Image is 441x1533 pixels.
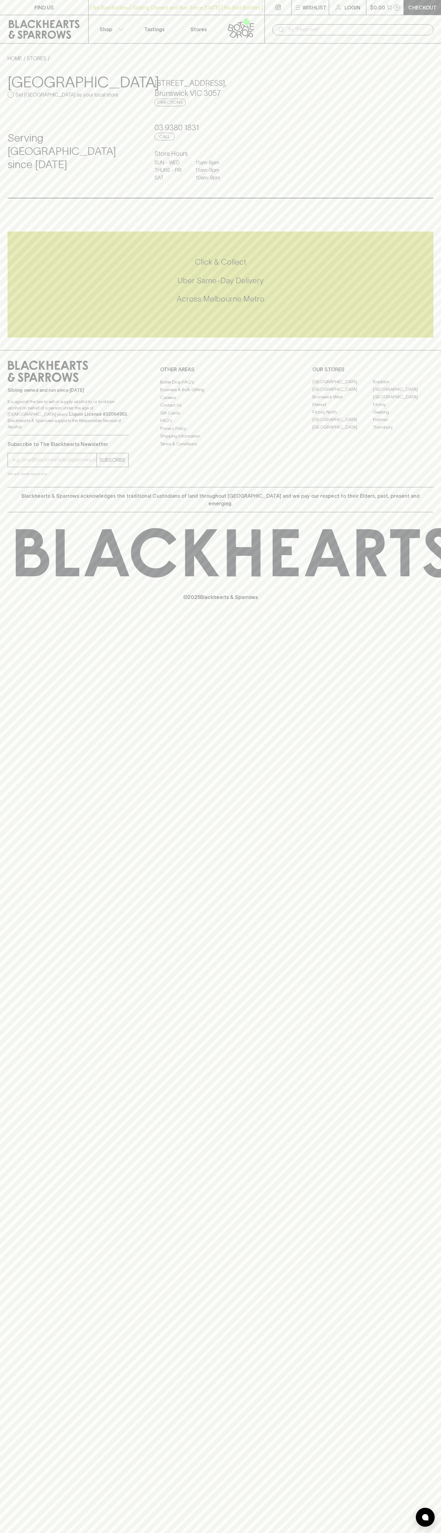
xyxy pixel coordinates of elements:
[154,174,186,181] p: SAT
[373,378,433,386] a: Braddon
[160,432,281,440] a: Shipping Information
[154,78,286,98] h5: [STREET_ADDRESS] , Brunswick VIC 3057
[160,440,281,448] a: Terms & Conditions
[373,408,433,416] a: Geelong
[160,425,281,432] a: Privacy Policy
[177,15,221,43] a: Stores
[8,398,129,430] p: It is against the law to sell or supply alcohol to, or to obtain alcohol on behalf of a person un...
[15,91,118,98] p: Set [GEOGRAPHIC_DATA] as your local store
[345,4,360,11] p: Login
[312,366,433,373] p: OUR STORES
[195,174,227,181] p: 10am - 9pm
[287,25,428,35] input: Try "Pinot noir"
[303,4,327,11] p: Wishlist
[154,133,175,140] a: Call
[190,26,207,33] p: Stores
[13,455,96,465] input: e.g. jane@blackheartsandsparrows.com.au
[154,99,186,106] a: Directions
[144,26,165,33] p: Tastings
[154,166,186,174] p: THURS - FRI
[97,453,128,467] button: SUBSCRIBE
[160,409,281,417] a: Gift Cards
[160,394,281,401] a: Careers
[8,471,129,477] p: We will never spam you
[8,387,129,393] p: Sibling owned and run since [DATE]
[100,26,112,33] p: Shop
[312,378,373,386] a: [GEOGRAPHIC_DATA]
[27,56,46,61] a: STORES
[69,412,127,417] strong: Liquor License #32064953
[312,386,373,393] a: [GEOGRAPHIC_DATA]
[8,257,433,267] h5: Click & Collect
[373,386,433,393] a: [GEOGRAPHIC_DATA]
[132,15,177,43] a: Tastings
[408,4,437,11] p: Checkout
[312,416,373,424] a: [GEOGRAPHIC_DATA]
[370,4,385,11] p: $0.00
[373,416,433,424] a: Prahran
[8,132,139,171] h4: Serving [GEOGRAPHIC_DATA] since [DATE]
[312,424,373,431] a: [GEOGRAPHIC_DATA]
[312,408,373,416] a: Fitzroy North
[8,294,433,304] h5: Across Melbourne Metro
[8,73,139,91] h3: [GEOGRAPHIC_DATA]
[195,159,227,166] p: 11am - 8pm
[12,492,429,507] p: Blackhearts & Sparrows acknowledges the traditional Custodians of land throughout [GEOGRAPHIC_DAT...
[373,393,433,401] a: [GEOGRAPHIC_DATA]
[8,232,433,337] div: Call to action block
[8,275,433,286] h5: Uber Same-Day Delivery
[312,393,373,401] a: Brunswick West
[373,401,433,408] a: Fitzroy
[34,4,54,11] p: FIND US
[160,402,281,409] a: Contact Us
[160,386,281,394] a: Business & Bulk Gifting
[154,159,186,166] p: SUN - WED
[373,424,433,431] a: Thornbury
[154,123,286,133] h5: 03 9380 1831
[99,456,126,464] p: SUBSCRIBE
[422,1514,428,1520] img: bubble-icon
[195,166,227,174] p: 11am - 9pm
[160,378,281,386] a: Bottle Drop FAQ's
[312,401,373,408] a: Elwood
[154,149,286,159] h6: Store Hours
[89,15,133,43] button: Shop
[160,366,281,373] p: OTHER AREAS
[160,417,281,425] a: FAQ's
[396,6,398,9] p: 0
[8,440,129,448] p: Subscribe to The Blackhearts Newsletter
[8,56,22,61] a: HOME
